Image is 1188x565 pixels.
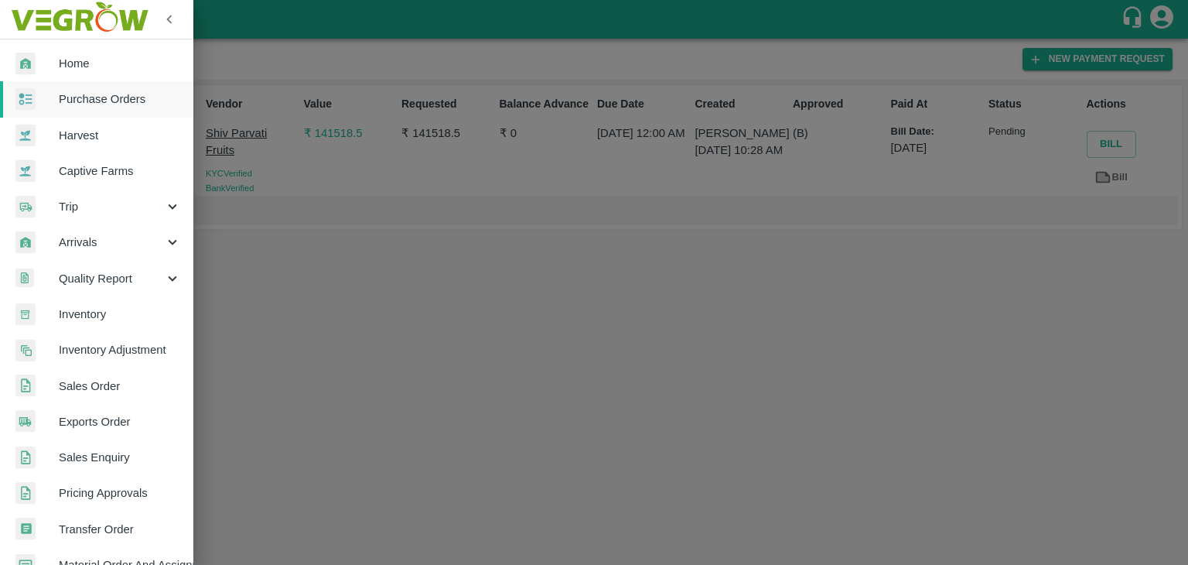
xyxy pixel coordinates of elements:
[59,127,181,144] span: Harvest
[15,231,36,254] img: whArrival
[15,269,34,288] img: qualityReport
[15,518,36,540] img: whTransfer
[15,410,36,433] img: shipments
[15,482,36,505] img: sales
[59,449,181,466] span: Sales Enquiry
[59,378,181,395] span: Sales Order
[15,88,36,111] img: reciept
[15,375,36,397] img: sales
[15,196,36,218] img: delivery
[15,53,36,75] img: whArrival
[59,413,181,430] span: Exports Order
[59,234,164,251] span: Arrivals
[59,306,181,323] span: Inventory
[59,521,181,538] span: Transfer Order
[59,198,164,215] span: Trip
[15,447,36,469] img: sales
[59,163,181,180] span: Captive Farms
[15,124,36,147] img: harvest
[59,485,181,502] span: Pricing Approvals
[59,270,164,287] span: Quality Report
[59,91,181,108] span: Purchase Orders
[15,303,36,326] img: whInventory
[15,159,36,183] img: harvest
[15,339,36,361] img: inventory
[59,55,181,72] span: Home
[59,341,181,358] span: Inventory Adjustment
